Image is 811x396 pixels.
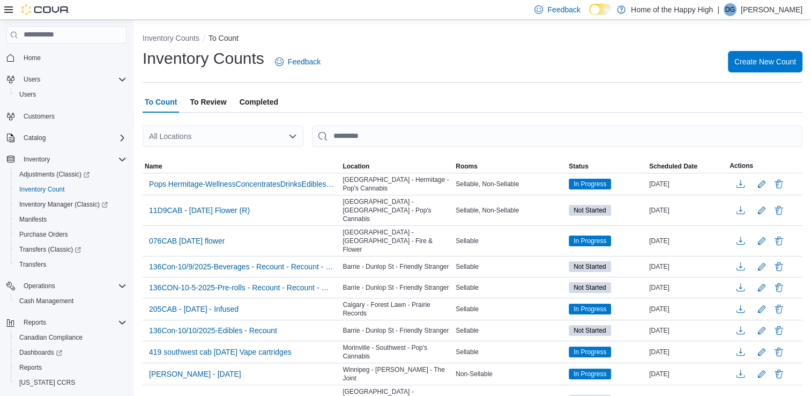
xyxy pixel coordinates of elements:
[772,260,785,273] button: Delete
[143,33,802,46] nav: An example of EuiBreadcrumbs
[15,258,127,271] span: Transfers
[11,197,131,212] a: Inventory Manager (Classic)
[567,160,647,173] button: Status
[145,162,162,171] span: Name
[569,162,589,171] span: Status
[11,242,131,257] a: Transfers (Classic)
[453,234,567,247] div: Sellable
[755,301,768,317] button: Edit count details
[574,236,606,246] span: In Progress
[2,72,131,87] button: Users
[19,316,127,329] span: Reports
[772,303,785,316] button: Delete
[589,4,612,15] input: Dark Mode
[15,361,46,374] a: Reports
[647,281,727,294] div: [DATE]
[2,108,131,124] button: Customers
[574,369,606,379] span: In Progress
[15,331,127,344] span: Canadian Compliance
[24,155,50,164] span: Inventory
[149,347,292,357] span: 419 southwest cab [DATE] Vape cartridges
[343,262,449,271] span: Barrie - Dunlop St - Friendly Stranger
[343,175,451,193] span: [GEOGRAPHIC_DATA] - Hermitage - Pop's Cannabis
[19,90,36,99] span: Users
[2,50,131,65] button: Home
[453,260,567,273] div: Sellable
[19,153,127,166] span: Inventory
[569,261,611,272] span: Not Started
[19,333,83,342] span: Canadian Compliance
[724,3,736,16] div: Dhruv Gupta
[569,236,611,246] span: In Progress
[24,75,40,84] span: Users
[453,303,567,316] div: Sellable
[453,281,567,294] div: Sellable
[647,160,727,173] button: Scheduled Date
[19,280,127,292] span: Operations
[15,243,127,256] span: Transfers (Classic)
[19,131,50,144] button: Catalog
[343,228,451,254] span: [GEOGRAPHIC_DATA] - [GEOGRAPHIC_DATA] - Fire & Flower
[15,243,85,256] a: Transfers (Classic)
[2,278,131,294] button: Operations
[11,345,131,360] a: Dashboards
[149,179,334,189] span: Pops Hermitage-WellnessConcentratesDrinksEdibles-Oct10Denim - [GEOGRAPHIC_DATA] - [GEOGRAPHIC_DAT...
[145,301,243,317] button: 205CAB - [DATE] - Infused
[343,365,451,383] span: Winnipeg - [PERSON_NAME] - The Joint
[15,295,127,307] span: Cash Management
[453,160,567,173] button: Rooms
[343,300,451,318] span: Calgary - Forest Lawn - Prairie Records
[574,206,606,215] span: Not Started
[15,88,40,101] a: Users
[647,346,727,358] div: [DATE]
[19,348,62,357] span: Dashboards
[343,162,369,171] span: Location
[755,176,768,192] button: Edit count details
[453,204,567,217] div: Sellable, Non-Sellable
[755,233,768,249] button: Edit count details
[755,280,768,296] button: Edit count details
[15,183,69,196] a: Inventory Count
[11,212,131,227] button: Manifests
[15,331,87,344] a: Canadian Compliance
[11,294,131,309] button: Cash Management
[453,346,567,358] div: Sellable
[145,344,296,360] button: 419 southwest cab [DATE] Vape cartridges
[19,200,108,209] span: Inventory Manager (Classic)
[755,202,768,218] button: Edit count details
[15,361,127,374] span: Reports
[19,73,44,86] button: Users
[19,185,65,194] span: Inventory Count
[647,178,727,190] div: [DATE]
[569,304,611,314] span: In Progress
[2,130,131,145] button: Catalog
[772,234,785,247] button: Delete
[15,376,79,389] a: [US_STATE] CCRS
[15,168,127,181] span: Adjustments (Classic)
[728,51,802,72] button: Create New Count
[734,56,796,67] span: Create New Count
[149,304,239,314] span: 205CAB - [DATE] - Infused
[19,153,54,166] button: Inventory
[631,3,713,16] p: Home of the Happy High
[19,109,127,123] span: Customers
[647,303,727,316] div: [DATE]
[271,51,325,72] a: Feedback
[574,179,606,189] span: In Progress
[19,52,45,64] a: Home
[145,233,229,249] button: 076CAB [DATE] flower
[149,236,225,246] span: 076CAB [DATE] flower
[15,346,127,359] span: Dashboards
[343,326,449,335] span: Barrie - Dunlop St - Friendly Stranger
[569,369,611,379] span: In Progress
[343,197,451,223] span: [GEOGRAPHIC_DATA] - [GEOGRAPHIC_DATA] - Pop's Cannabis
[2,315,131,330] button: Reports
[11,330,131,345] button: Canadian Compliance
[15,168,94,181] a: Adjustments (Classic)
[19,73,127,86] span: Users
[19,215,47,224] span: Manifests
[453,368,567,380] div: Non-Sellable
[755,322,768,339] button: Edit count details
[343,343,451,361] span: Morinville - Southwest - Pop's Cannabis
[19,316,50,329] button: Reports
